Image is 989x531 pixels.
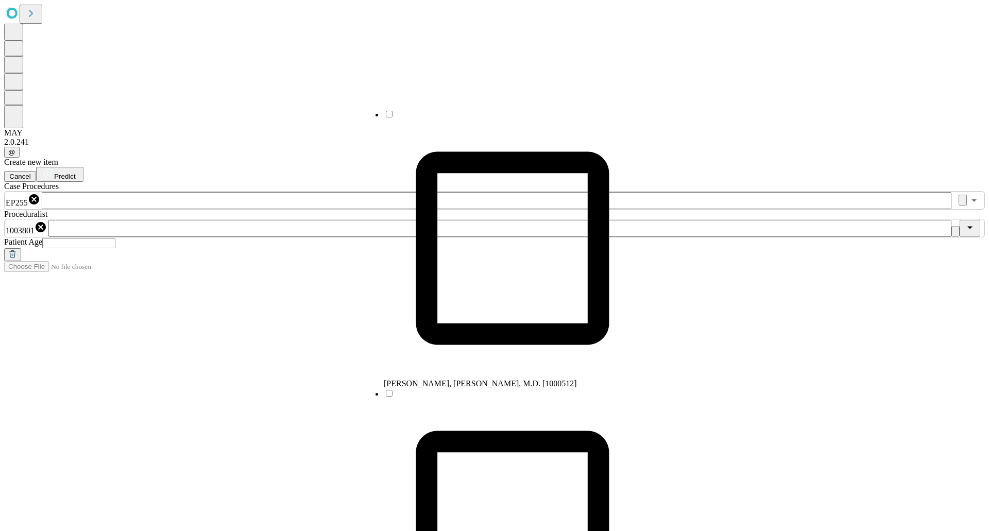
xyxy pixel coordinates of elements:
[4,158,58,166] span: Create new item
[960,220,980,237] button: Close
[959,195,967,205] button: Clear
[6,198,28,207] span: EP255
[4,138,985,147] div: 2.0.241
[4,147,20,158] button: @
[4,128,985,138] div: MAY
[8,148,15,156] span: @
[4,182,59,191] span: Scheduled Procedure
[36,167,83,182] button: Predict
[384,379,577,388] span: [PERSON_NAME], [PERSON_NAME], M.D. [1000512]
[54,173,75,180] span: Predict
[6,221,47,235] div: 1003801
[6,226,35,235] span: 1003801
[951,226,960,237] button: Clear
[967,193,981,208] button: Open
[4,171,36,182] button: Cancel
[4,210,47,218] span: Proceduralist
[6,193,40,208] div: EP255
[9,173,31,180] span: Cancel
[4,237,42,246] span: Patient Age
